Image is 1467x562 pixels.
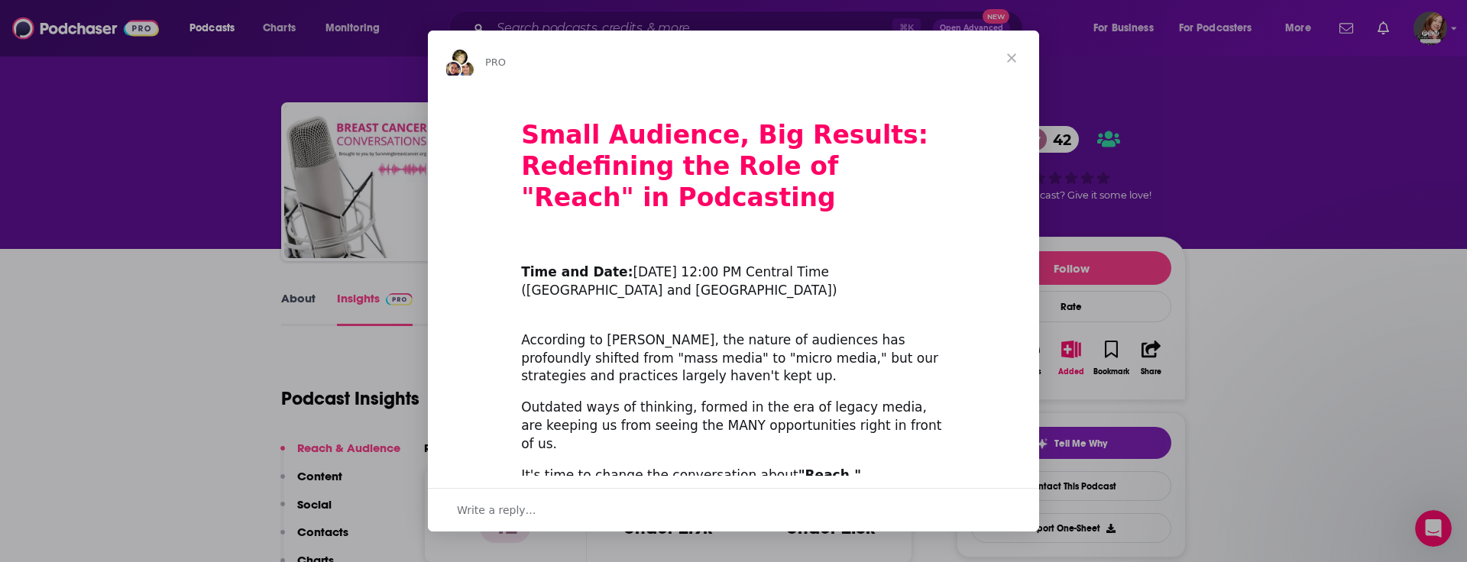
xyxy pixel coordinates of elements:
div: Outdated ways of thinking, formed in the era of legacy media, are keeping us from seeing the MANY... [521,399,946,453]
div: ​ [DATE] 12:00 PM Central Time ([GEOGRAPHIC_DATA] and [GEOGRAPHIC_DATA]) [521,246,946,300]
div: According to [PERSON_NAME], the nature of audiences has profoundly shifted from "mass media" to "... [521,313,946,386]
span: PRO [485,57,506,68]
div: It's time to change the conversation about [521,467,946,485]
b: Time and Date: [521,264,633,279]
img: Sydney avatar [444,60,462,79]
span: Write a reply… [457,500,536,520]
img: Dave avatar [457,60,475,79]
b: Small Audience, Big Results: Redefining the Role of "Reach" in Podcasting [521,120,928,212]
div: Open conversation and reply [428,488,1039,531]
img: Barbara avatar [451,48,469,66]
b: "Reach." [798,467,861,483]
span: Close [984,31,1039,86]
